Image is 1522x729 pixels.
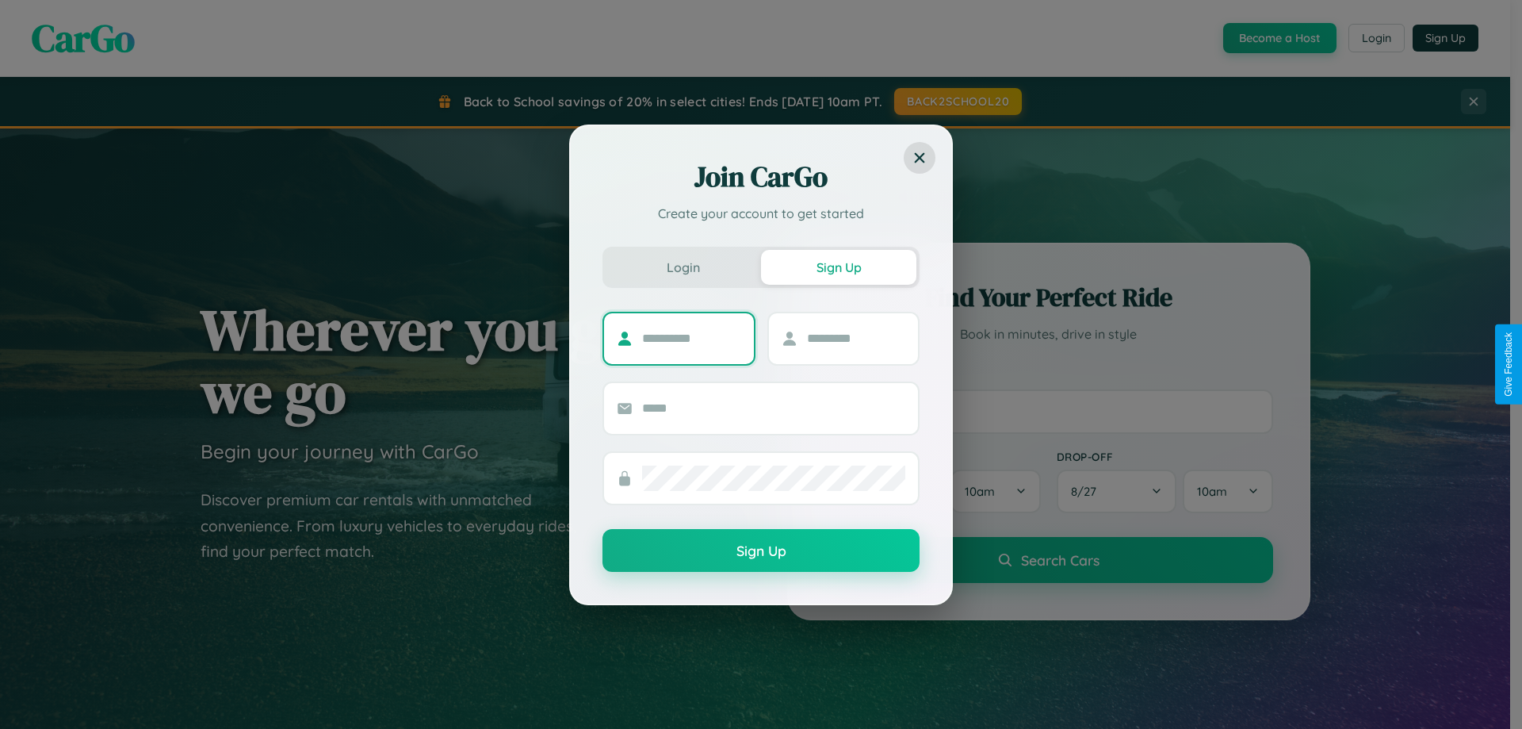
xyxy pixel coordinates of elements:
[761,250,916,285] button: Sign Up
[602,158,920,196] h2: Join CarGo
[1503,332,1514,397] div: Give Feedback
[602,529,920,572] button: Sign Up
[606,250,761,285] button: Login
[602,204,920,223] p: Create your account to get started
